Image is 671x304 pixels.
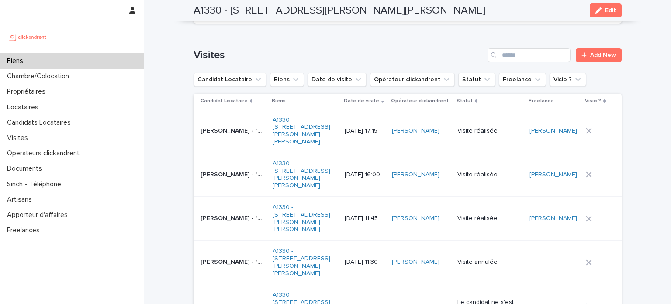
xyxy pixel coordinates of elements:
[345,259,385,266] p: [DATE] 11:30
[392,171,439,178] a: [PERSON_NAME]
[3,226,47,234] p: Freelances
[3,164,49,173] p: Documents
[201,96,248,106] p: Candidat Locataire
[345,171,385,178] p: [DATE] 16:00
[194,49,484,62] h1: Visites
[194,109,622,153] tr: [PERSON_NAME] - "A1330 - [STREET_ADDRESS][PERSON_NAME][PERSON_NAME]"[PERSON_NAME] - "A1330 - [STR...
[3,72,76,80] p: Chambre/Colocation
[370,73,455,87] button: Opérateur clickandrent
[457,127,520,135] p: Visite réalisée
[194,73,266,87] button: Candidat Locataire
[457,259,520,266] p: Visite annulée
[273,248,335,277] a: A1330 - [STREET_ADDRESS][PERSON_NAME][PERSON_NAME]
[488,48,571,62] input: Search
[392,127,439,135] a: [PERSON_NAME]
[590,52,616,58] span: Add New
[3,134,35,142] p: Visites
[391,96,449,106] p: Opérateur clickandrent
[201,126,265,135] p: Layla Colly - "A1330 - 29 Rue Joséphine Baker, La Norville 91290"
[458,73,495,87] button: Statut
[585,96,601,106] p: Visio ?
[3,57,30,65] p: Biens
[273,204,335,233] a: A1330 - [STREET_ADDRESS][PERSON_NAME][PERSON_NAME]
[605,7,616,14] span: Edit
[529,259,579,266] p: -
[457,171,520,178] p: Visite réalisée
[201,169,265,178] p: Jordane Alagna - "A1330 - 29 Rue Joséphine Baker, La Norville 91290"
[194,4,485,17] h2: A1330 - [STREET_ADDRESS][PERSON_NAME][PERSON_NAME]
[529,127,577,135] a: [PERSON_NAME]
[272,96,286,106] p: Biens
[194,197,622,241] tr: [PERSON_NAME] - "A1330 - [STREET_ADDRESS][PERSON_NAME][PERSON_NAME]"[PERSON_NAME] - "A1330 - [STR...
[529,171,577,178] a: [PERSON_NAME]
[457,96,473,106] p: Statut
[499,73,546,87] button: Freelance
[392,259,439,266] a: [PERSON_NAME]
[3,119,78,127] p: Candidats Locataires
[3,211,75,219] p: Apporteur d'affaires
[457,215,520,222] p: Visite réalisée
[529,215,577,222] a: [PERSON_NAME]
[3,87,52,96] p: Propriétaires
[201,213,265,222] p: Sabrina Zeraoula - "A1330 - 29 Rue Joséphine Baker, La Norville 91290"
[345,215,385,222] p: [DATE] 11:45
[3,103,45,112] p: Locataires
[273,116,335,146] a: A1330 - [STREET_ADDRESS][PERSON_NAME][PERSON_NAME]
[194,241,622,284] tr: [PERSON_NAME] - "A1330 - [STREET_ADDRESS][PERSON_NAME][PERSON_NAME]"[PERSON_NAME] - "A1330 - [STR...
[392,215,439,222] a: [PERSON_NAME]
[3,196,39,204] p: Artisans
[273,160,335,189] a: A1330 - [STREET_ADDRESS][PERSON_NAME][PERSON_NAME]
[3,180,68,189] p: Sinch - Téléphone
[308,73,367,87] button: Date de visite
[590,3,622,17] button: Edit
[529,96,554,106] p: Freelance
[194,153,622,196] tr: [PERSON_NAME] - "A1330 - [STREET_ADDRESS][PERSON_NAME][PERSON_NAME]"[PERSON_NAME] - "A1330 - [STR...
[201,257,265,266] p: Wesley Ma - "A1330 - 29 Rue Joséphine Baker, La Norville 91290"
[344,96,379,106] p: Date de visite
[3,149,86,157] p: Operateurs clickandrent
[550,73,586,87] button: Visio ?
[270,73,304,87] button: Biens
[576,48,622,62] a: Add New
[7,28,49,46] img: UCB0brd3T0yccxBKYDjQ
[345,127,385,135] p: [DATE] 17:15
